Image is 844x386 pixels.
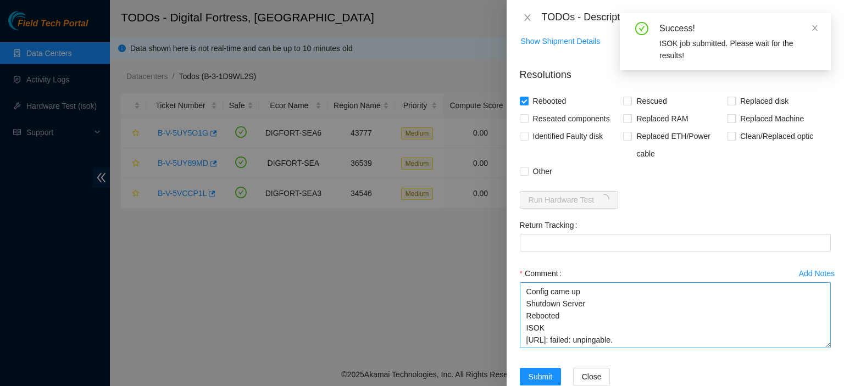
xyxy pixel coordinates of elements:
span: check-circle [635,22,648,35]
span: Reseated components [529,110,614,127]
textarea: Comment [520,282,831,348]
span: Rescued [632,92,671,110]
div: ISOK job submitted. Please wait for the results! [659,37,818,61]
label: Comment [520,265,566,282]
span: Clean/Replaced optic [736,127,818,145]
div: Success! [659,22,818,35]
button: Run Hardware Testloading [520,191,619,209]
button: Show Shipment Details [520,32,601,50]
p: Resolutions [520,59,831,82]
div: TODOs - Description - B-V-5UY89MD [542,9,831,26]
span: Replaced disk [736,92,793,110]
button: Close [573,368,610,385]
button: Add Notes [798,265,835,282]
span: close [811,24,819,32]
span: Other [529,163,557,180]
span: close [523,13,532,22]
span: Show Shipment Details [521,35,601,47]
span: Identified Faulty disk [529,127,608,145]
span: Submit [529,371,553,383]
button: Submit [520,368,562,385]
span: Replaced RAM [632,110,692,127]
span: Replaced Machine [736,110,808,127]
span: Replaced ETH/Power cable [632,127,727,163]
span: Rebooted [529,92,571,110]
div: Add Notes [799,270,835,277]
input: Return Tracking [520,234,831,251]
button: Close [520,13,535,23]
label: Return Tracking [520,216,582,234]
span: Close [582,371,602,383]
